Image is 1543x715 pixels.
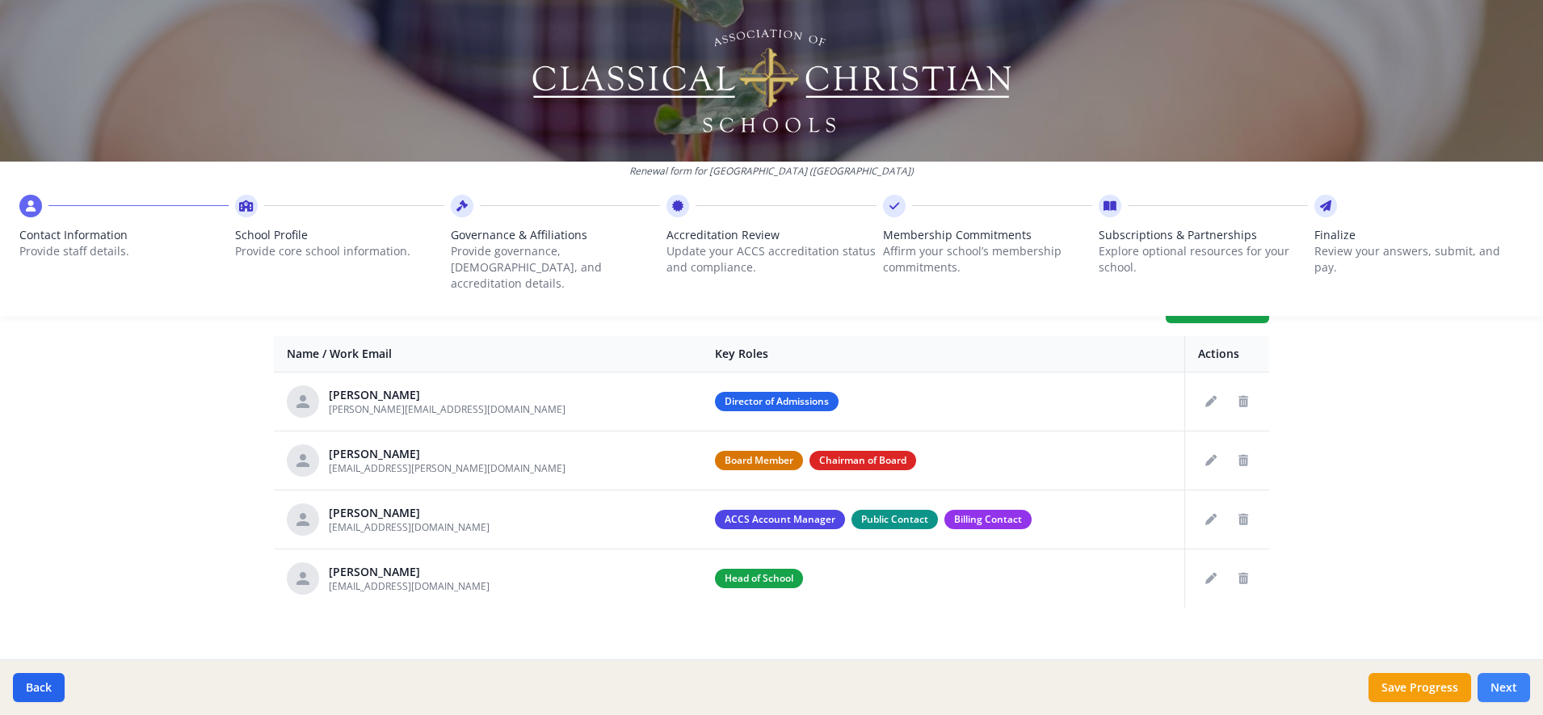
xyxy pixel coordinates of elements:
[1314,227,1524,243] span: Finalize
[809,451,916,470] span: Chairman of Board
[451,227,660,243] span: Governance & Affiliations
[19,243,229,259] p: Provide staff details.
[235,227,444,243] span: School Profile
[329,446,565,462] div: [PERSON_NAME]
[1478,673,1530,702] button: Next
[274,336,702,372] th: Name / Work Email
[944,510,1032,529] span: Billing Contact
[13,673,65,702] button: Back
[702,336,1184,372] th: Key Roles
[1099,243,1308,275] p: Explore optional resources for your school.
[329,402,565,416] span: [PERSON_NAME][EMAIL_ADDRESS][DOMAIN_NAME]
[666,227,876,243] span: Accreditation Review
[235,243,444,259] p: Provide core school information.
[1185,336,1270,372] th: Actions
[1230,448,1256,473] button: Delete staff
[715,451,803,470] span: Board Member
[1099,227,1308,243] span: Subscriptions & Partnerships
[851,510,938,529] span: Public Contact
[1314,243,1524,275] p: Review your answers, submit, and pay.
[1230,507,1256,532] button: Delete staff
[329,564,490,580] div: [PERSON_NAME]
[1369,673,1471,702] button: Save Progress
[715,392,839,411] span: Director of Admissions
[666,243,876,275] p: Update your ACCS accreditation status and compliance.
[329,520,490,534] span: [EMAIL_ADDRESS][DOMAIN_NAME]
[1198,507,1224,532] button: Edit staff
[1198,566,1224,591] button: Edit staff
[329,387,565,403] div: [PERSON_NAME]
[883,243,1092,275] p: Affirm your school’s membership commitments.
[883,227,1092,243] span: Membership Commitments
[1230,389,1256,414] button: Delete staff
[715,569,803,588] span: Head of School
[19,227,229,243] span: Contact Information
[329,579,490,593] span: [EMAIL_ADDRESS][DOMAIN_NAME]
[1230,566,1256,591] button: Delete staff
[329,505,490,521] div: [PERSON_NAME]
[329,461,565,475] span: [EMAIL_ADDRESS][PERSON_NAME][DOMAIN_NAME]
[1198,389,1224,414] button: Edit staff
[1198,448,1224,473] button: Edit staff
[530,24,1014,137] img: Logo
[451,243,660,292] p: Provide governance, [DEMOGRAPHIC_DATA], and accreditation details.
[715,510,845,529] span: ACCS Account Manager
